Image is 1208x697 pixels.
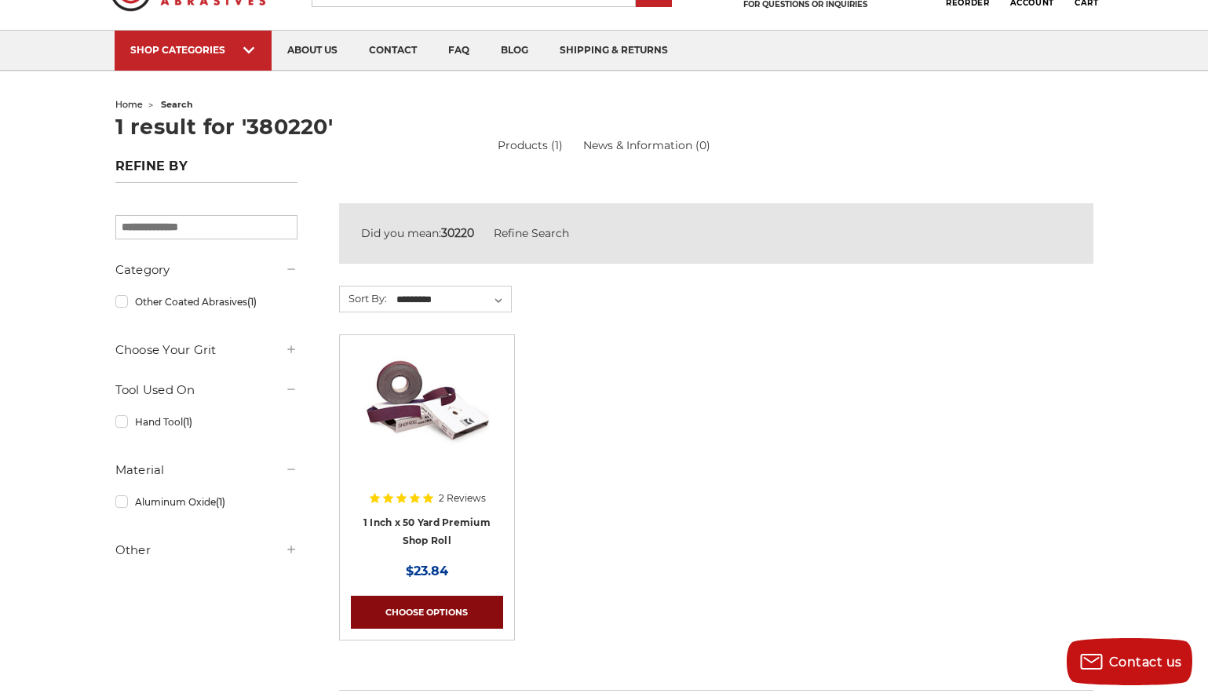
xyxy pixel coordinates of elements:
span: (1) [247,296,257,308]
span: $23.84 [406,564,448,578]
img: 1 Inch x 50 Yard Premium Shop Roll [364,346,490,472]
a: Choose Options [351,596,503,629]
h5: Choose Your Grit [115,341,297,359]
h5: Category [115,261,297,279]
a: about us [272,31,353,71]
a: Other Coated Abrasives [115,288,297,316]
a: Products (1) [498,138,563,152]
a: 1 Inch x 50 Yard Premium Shop Roll [351,346,503,498]
div: SHOP CATEGORIES [130,44,256,56]
h5: Refine by [115,159,297,183]
span: 2 Reviews [439,494,486,503]
a: Refine Search [494,226,569,240]
span: search [161,99,193,110]
a: shipping & returns [544,31,684,71]
span: (1) [183,416,192,428]
a: faq [432,31,485,71]
button: Contact us [1067,638,1192,685]
label: Sort By: [340,286,387,310]
a: blog [485,31,544,71]
a: Aluminum Oxide [115,488,297,516]
a: News & Information (0) [583,137,710,154]
a: Hand Tool [115,408,297,436]
a: home [115,99,143,110]
span: Contact us [1109,655,1182,670]
select: Sort By: [394,288,511,312]
h5: Other [115,541,297,560]
div: Did you mean: [361,225,1071,242]
h1: 1 result for '380220' [115,116,1093,137]
a: 1 Inch x 50 Yard Premium Shop Roll [363,516,491,546]
span: (1) [216,496,225,508]
strong: 30220 [441,226,474,240]
h5: Material [115,461,297,480]
h5: Tool Used On [115,381,297,400]
a: contact [353,31,432,71]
